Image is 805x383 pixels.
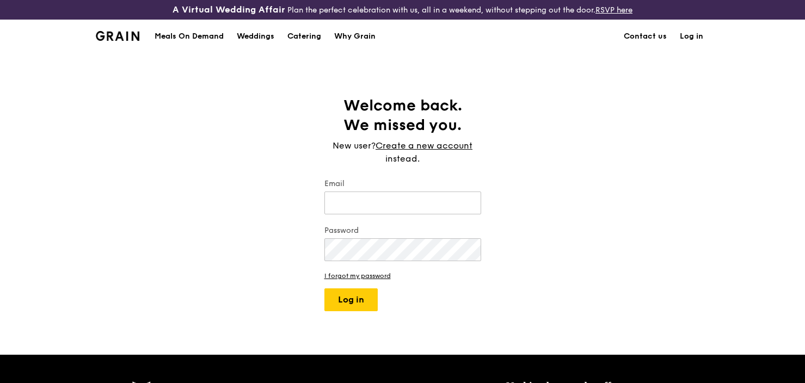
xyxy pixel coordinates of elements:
[324,225,481,236] label: Password
[328,20,382,53] a: Why Grain
[334,20,376,53] div: Why Grain
[287,20,321,53] div: Catering
[617,20,673,53] a: Contact us
[134,4,671,15] div: Plan the perfect celebration with us, all in a weekend, without stepping out the door.
[237,20,274,53] div: Weddings
[324,96,481,135] h1: Welcome back. We missed you.
[595,5,632,15] a: RSVP here
[230,20,281,53] a: Weddings
[96,31,140,41] img: Grain
[673,20,710,53] a: Log in
[281,20,328,53] a: Catering
[324,288,378,311] button: Log in
[385,153,420,164] span: instead.
[376,139,472,152] a: Create a new account
[324,178,481,189] label: Email
[155,20,224,53] div: Meals On Demand
[96,19,140,52] a: GrainGrain
[173,4,285,15] h3: A Virtual Wedding Affair
[324,272,481,280] a: I forgot my password
[333,140,376,151] span: New user?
